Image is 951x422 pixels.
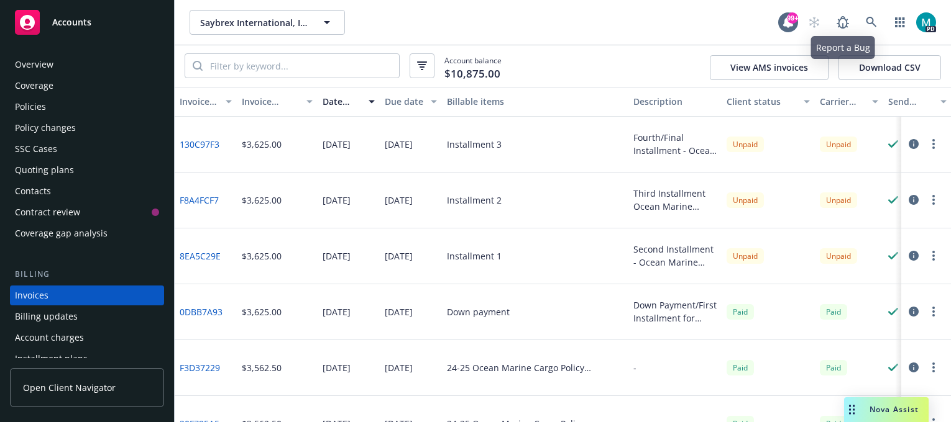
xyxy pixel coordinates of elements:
div: Overview [15,55,53,74]
div: Quoting plans [15,160,74,180]
div: $3,625.00 [242,194,282,207]
a: Contacts [10,181,164,201]
div: Carrier status [820,95,865,108]
a: Overview [10,55,164,74]
div: Billing [10,268,164,281]
a: 0DBB7A93 [180,305,223,318]
span: Open Client Navigator [23,381,116,394]
div: 24-25 Ocean Marine Cargo Policy Installment Plan - Down payment [447,361,623,374]
div: Down payment [447,305,510,318]
div: [DATE] [323,194,351,207]
div: Paid [820,304,847,320]
div: Unpaid [820,248,857,264]
div: Unpaid [820,192,857,208]
a: Switch app [888,10,912,35]
a: Search [859,10,884,35]
button: Carrier status [815,87,883,117]
div: Invoices [15,285,48,305]
div: Paid [820,360,847,375]
button: Invoice ID [175,87,237,117]
div: $3,625.00 [242,249,282,263]
button: Date issued [318,87,380,117]
a: Report a Bug [830,10,855,35]
div: Invoice amount [242,95,299,108]
div: [DATE] [323,361,351,374]
button: Saybrex International, Inc. [190,10,345,35]
a: 8EA5C29E [180,249,221,263]
div: Installment 1 [447,249,502,263]
div: Drag to move [844,397,860,422]
input: Filter by keyword... [203,54,399,78]
div: SSC Cases [15,139,57,159]
div: $3,562.50 [242,361,282,374]
span: Saybrex International, Inc. [200,16,308,29]
svg: Search [193,61,203,71]
div: $3,625.00 [242,138,282,151]
div: - [633,361,636,374]
div: [DATE] [323,305,351,318]
span: Accounts [52,17,91,27]
div: $3,625.00 [242,305,282,318]
div: Installment 2 [447,194,502,207]
div: Second Installment - Ocean Marine Cargo Invoice Due Date [DATE] [633,243,717,269]
a: Start snowing [802,10,827,35]
div: Unpaid [727,137,764,152]
div: Invoice ID [180,95,218,108]
div: Unpaid [820,137,857,152]
div: Send result [888,95,933,108]
div: Contacts [15,181,51,201]
div: [DATE] [385,138,413,151]
button: Due date [380,87,442,117]
img: photo [916,12,936,32]
div: Billing updates [15,307,78,326]
a: Installment plans [10,349,164,369]
div: Installment 3 [447,138,502,151]
div: Coverage [15,76,53,96]
a: Contract review [10,202,164,222]
div: Contract review [15,202,80,222]
a: F3D37229 [180,361,220,374]
div: Policy changes [15,118,76,138]
div: Unpaid [727,192,764,208]
div: [DATE] [385,249,413,263]
a: 130C97F3 [180,138,219,151]
div: Third Installment Ocean Marine Cargo - Invoice Due Date [DATE] [633,187,717,213]
a: Billing updates [10,307,164,326]
span: Paid [727,304,754,320]
div: Paid [727,360,754,375]
div: [DATE] [323,138,351,151]
div: Client status [727,95,796,108]
div: Policies [15,97,46,117]
div: Unpaid [727,248,764,264]
button: View AMS invoices [710,55,829,80]
div: Coverage gap analysis [15,223,108,243]
div: Due date [385,95,423,108]
a: SSC Cases [10,139,164,159]
button: Billable items [442,87,628,117]
a: Invoices [10,285,164,305]
button: Client status [722,87,815,117]
div: Description [633,95,717,108]
a: Coverage gap analysis [10,223,164,243]
a: Account charges [10,328,164,348]
div: [DATE] [385,361,413,374]
div: Fourth/Final Installment - Ocean Marine Cargo - Invoice Due Date [DATE] [633,131,717,157]
span: Nova Assist [870,404,919,415]
div: Account charges [15,328,84,348]
button: Description [628,87,722,117]
div: [DATE] [323,249,351,263]
a: F8A4FCF7 [180,194,219,207]
a: Policies [10,97,164,117]
a: Accounts [10,5,164,40]
div: Installment plans [15,349,88,369]
a: Policy changes [10,118,164,138]
button: Invoice amount [237,87,318,117]
div: [DATE] [385,305,413,318]
button: Download CSV [838,55,941,80]
span: Account balance [444,55,502,77]
div: Billable items [447,95,623,108]
div: 99+ [787,12,798,24]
